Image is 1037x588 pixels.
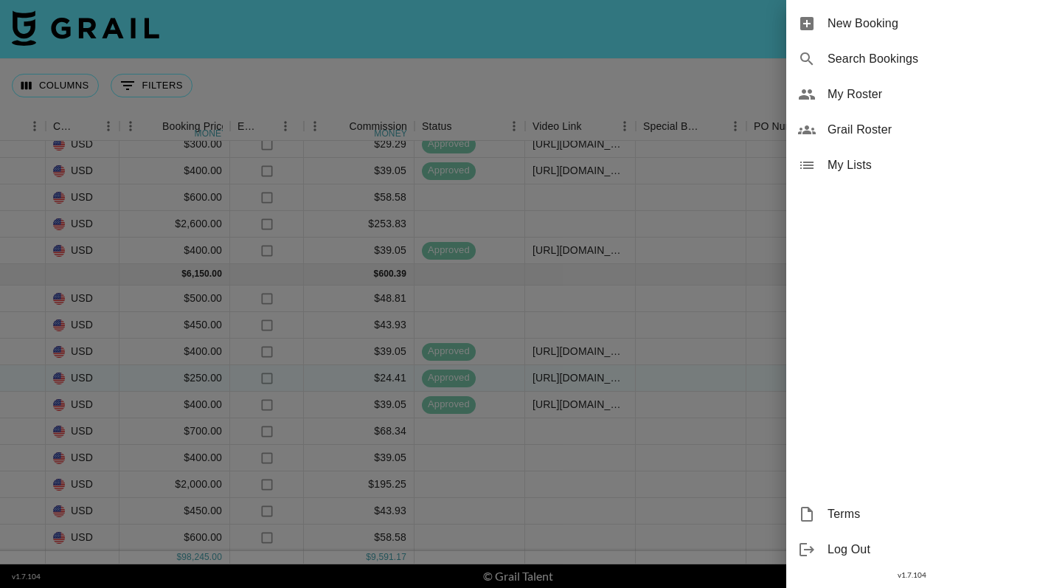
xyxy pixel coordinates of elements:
div: v 1.7.104 [786,567,1037,583]
div: Grail Roster [786,112,1037,148]
div: My Roster [786,77,1037,112]
div: New Booking [786,6,1037,41]
span: My Lists [828,156,1025,174]
span: Grail Roster [828,121,1025,139]
span: Log Out [828,541,1025,558]
span: My Roster [828,86,1025,103]
span: New Booking [828,15,1025,32]
div: My Lists [786,148,1037,183]
div: Terms [786,497,1037,532]
div: Search Bookings [786,41,1037,77]
span: Search Bookings [828,50,1025,68]
span: Terms [828,505,1025,523]
div: Log Out [786,532,1037,567]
